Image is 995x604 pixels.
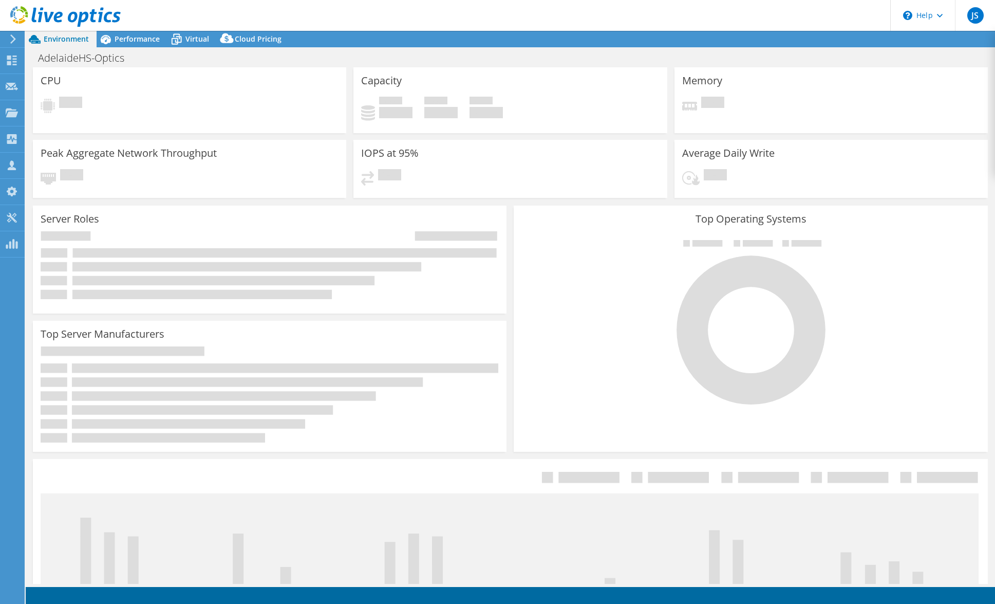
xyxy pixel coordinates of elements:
span: Virtual [185,34,209,44]
span: Environment [44,34,89,44]
span: Pending [378,169,401,183]
h3: CPU [41,75,61,86]
h3: Server Roles [41,213,99,225]
h3: Top Operating Systems [521,213,980,225]
span: Free [424,97,447,107]
svg: \n [903,11,912,20]
span: Used [379,97,402,107]
span: Pending [701,97,724,111]
span: Pending [60,169,83,183]
span: Pending [704,169,727,183]
h3: Capacity [361,75,402,86]
h3: Average Daily Write [682,148,775,159]
span: Total [470,97,493,107]
h3: IOPS at 95% [361,148,419,159]
h3: Peak Aggregate Network Throughput [41,148,217,159]
span: Performance [115,34,160,44]
h4: 0 GiB [379,107,412,118]
h1: AdelaideHS-Optics [33,52,140,64]
span: Pending [59,97,82,111]
span: Cloud Pricing [235,34,281,44]
h3: Memory [682,75,722,86]
h3: Top Server Manufacturers [41,328,164,340]
span: JS [967,7,984,24]
h4: 0 GiB [424,107,458,118]
h4: 0 GiB [470,107,503,118]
